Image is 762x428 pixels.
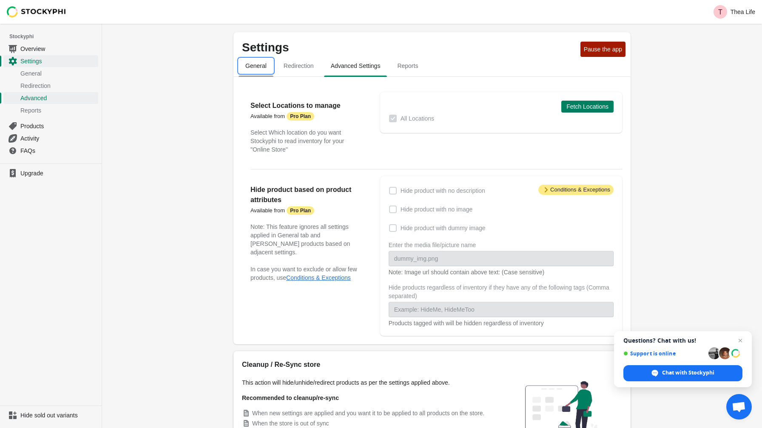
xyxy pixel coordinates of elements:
[250,102,341,109] strong: Select Locations to manage
[623,365,742,381] div: Chat with Stockyphi
[3,42,98,55] a: Overview
[290,113,311,120] strong: Pro Plan
[3,67,98,79] a: General
[662,369,714,377] span: Chat with Stockyphi
[718,8,722,16] text: T
[710,3,759,20] button: Avatar with initials TThea Life
[250,128,363,154] p: Select Which location do you want Stockyphi to read inventory for your "Online Store"
[389,302,614,317] input: Example: HideMe, HideMeToo
[250,186,351,203] strong: Hide product based on product attributes
[390,58,425,73] span: Reports
[250,265,363,282] p: In case you want to exclude or allow few products, use
[3,144,98,157] a: FAQs
[20,45,97,53] span: Overview
[623,337,742,344] span: Questions? Chat with us!
[237,55,275,77] button: general
[322,55,389,77] button: Advanced settings
[401,224,486,232] span: Hide product with dummy image
[239,58,273,73] span: General
[20,146,97,155] span: FAQs
[20,134,97,143] span: Activity
[401,186,485,195] span: Hide product with no description
[3,120,98,132] a: Products
[401,114,434,123] span: All Locations
[233,77,631,344] div: Advanced settings
[389,251,614,266] input: dummy_img.png
[3,79,98,92] a: Redirection
[250,207,285,214] span: Available from
[389,55,426,77] button: reports
[389,268,614,276] div: Note: Image url should contain above text: (Case sensitive)
[3,92,98,104] a: Advanced
[623,350,705,357] span: Support is online
[324,58,387,73] span: Advanced Settings
[566,103,608,110] span: Fetch Locations
[389,319,614,327] div: Products tagged with will be hidden regardless of inventory
[735,335,745,346] span: Close chat
[538,185,614,195] span: Conditions & Exceptions
[3,55,98,67] a: Settings
[252,420,329,427] span: When the store is out of sync
[7,6,66,17] img: Stockyphi
[242,41,577,54] p: Settings
[584,46,622,53] span: Pause the app
[286,274,351,281] button: Conditions & Exceptions
[20,94,97,102] span: Advanced
[242,378,497,387] p: This action will hide/unhide/redirect products as per the settings applied above.
[250,113,285,119] span: Available from
[3,104,98,116] a: Reports
[714,5,727,19] span: Avatar with initials T
[290,207,311,214] strong: Pro Plan
[242,360,497,370] h2: Cleanup / Re-Sync store
[9,32,102,41] span: Stockyphi
[389,283,614,300] label: Hide products regardless of inventory if they have any of the following tags (Comma separated)
[3,167,98,179] a: Upgrade
[20,411,97,420] span: Hide sold out variants
[252,410,484,417] span: When new settings are applied and you want it to be applied to all products on the store.
[401,205,473,214] span: Hide product with no image
[3,132,98,144] a: Activity
[277,58,321,73] span: Redirection
[3,409,98,421] a: Hide sold out variants
[389,241,476,249] label: Enter the media file/picture name
[726,394,752,420] div: Open chat
[20,122,97,130] span: Products
[20,169,97,177] span: Upgrade
[242,394,339,401] strong: Recommended to cleanup/re-sync
[731,8,755,15] p: Thea Life
[580,42,626,57] button: Pause the app
[561,101,614,113] button: Fetch Locations
[275,55,322,77] button: redirection
[20,57,97,65] span: Settings
[20,106,97,115] span: Reports
[250,222,363,256] h3: Note: This feature ignores all settings applied in General tab and [PERSON_NAME] products based o...
[20,82,97,90] span: Redirection
[20,69,97,78] span: General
